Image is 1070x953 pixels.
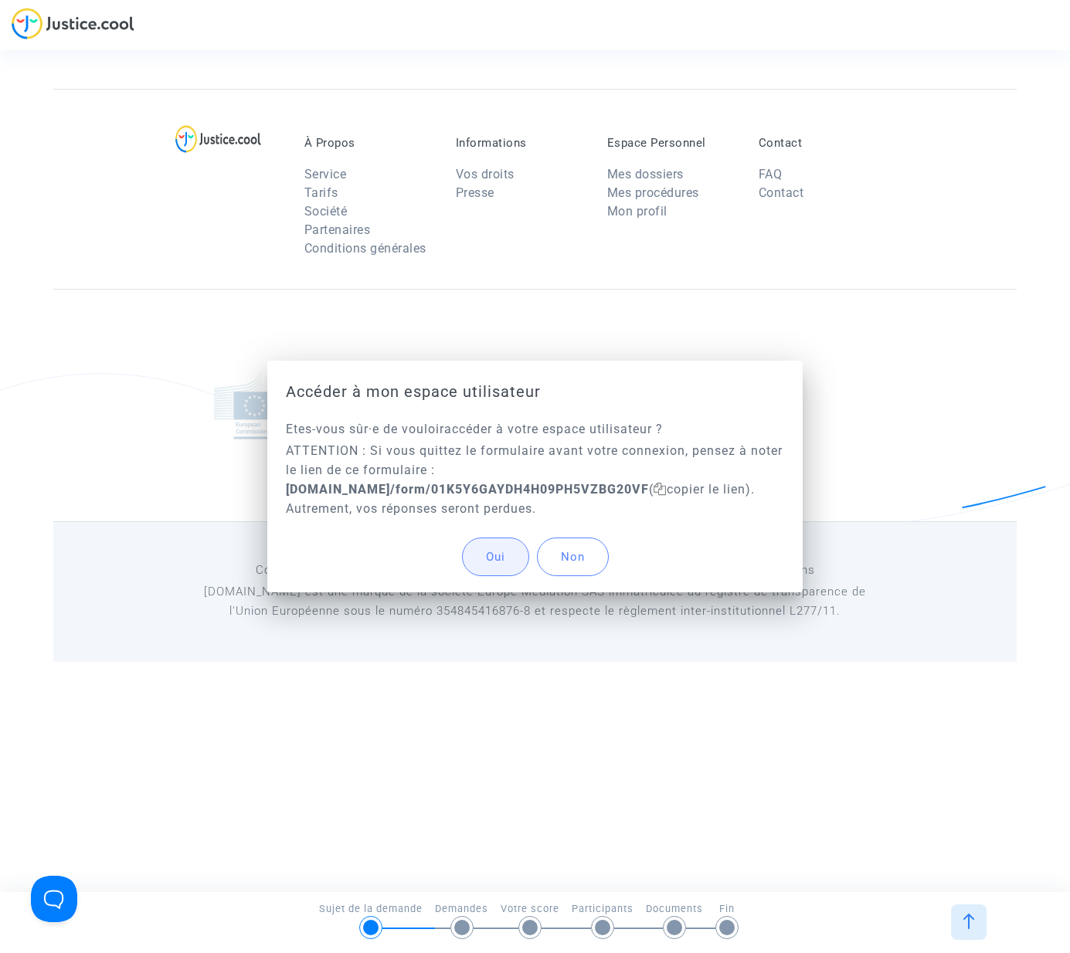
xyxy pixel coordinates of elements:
[456,136,584,150] p: Informations
[175,125,261,153] img: logo-lg.svg
[12,8,134,39] img: jc-logo.svg
[31,876,77,922] iframe: Help Scout Beacon - Open
[654,482,746,497] span: copier le lien
[607,167,684,181] a: Mes dossiers
[183,582,887,621] p: [DOMAIN_NAME] est une marque de la société Europe Mediation SAS immatriculée au registre de tr...
[456,185,494,200] a: Presse
[304,222,371,237] a: Partenaires
[286,443,783,516] span: ATTENTION : Si vous quittez le formulaire avant votre connexion, pensez à noter le lien de ce for...
[759,136,887,150] p: Contact
[286,422,444,436] span: Etes-vous sûr·e de vouloir
[537,538,609,576] button: Non
[759,185,804,200] a: Contact
[759,167,783,181] a: FAQ
[286,379,784,404] h1: Accéder à mon espace utilisateur
[561,550,585,564] span: Non
[286,482,649,497] b: [DOMAIN_NAME]/form/01K5Y6GAYDH4H09PH5VZBG20VF
[304,167,347,181] a: Service
[304,136,433,150] p: À Propos
[607,204,667,219] a: Mon profil
[183,561,887,580] p: Copyright Europe Mediation SAS l Politique de confidentialité l Conditions générales d’utilisa...
[607,185,699,200] a: Mes procédures
[462,538,529,576] button: Oui
[304,185,338,200] a: Tarifs
[214,372,311,439] img: europe_commision.png
[607,136,735,150] p: Espace Personnel
[456,167,515,181] a: Vos droits
[304,241,426,256] a: Conditions générales
[486,550,505,564] span: Oui
[304,204,348,219] a: Société
[444,422,663,436] span: accéder à votre espace utilisateur ?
